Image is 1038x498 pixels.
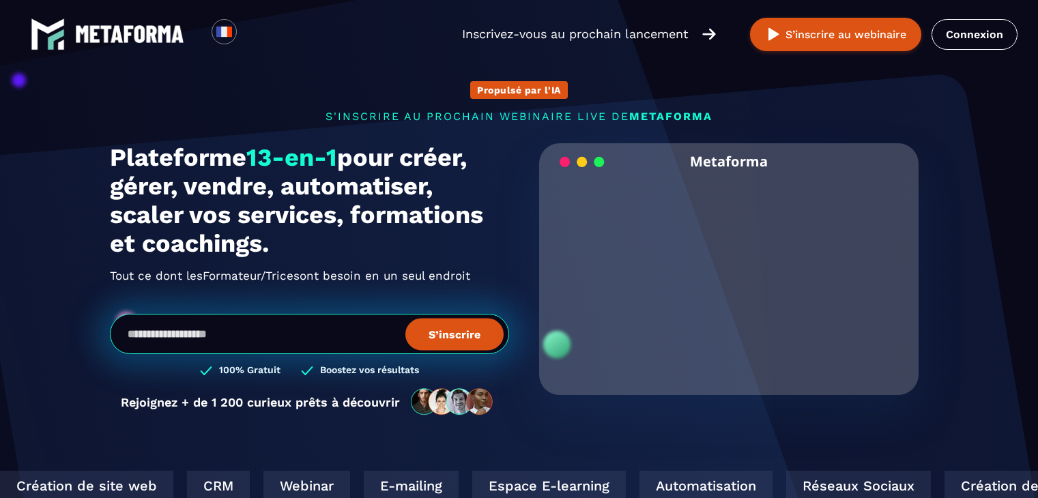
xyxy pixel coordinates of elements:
img: fr [216,23,233,40]
span: 13-en-1 [246,143,337,172]
button: S’inscrire [405,318,504,350]
div: Search for option [237,19,270,49]
p: Inscrivez-vous au prochain lancement [462,25,689,44]
img: checked [301,364,313,377]
input: Search for option [248,26,259,42]
h2: Tout ce dont les ont besoin en un seul endroit [110,265,509,287]
a: Connexion [932,19,1018,50]
span: METAFORMA [629,110,712,123]
img: logo [31,17,65,51]
img: logo [75,25,184,43]
img: loading [560,156,605,169]
h1: Plateforme pour créer, gérer, vendre, automatiser, scaler vos services, formations et coachings. [110,143,509,258]
h2: Metaforma [690,143,768,179]
p: Rejoignez + de 1 200 curieux prêts à découvrir [121,395,400,409]
p: s'inscrire au prochain webinaire live de [110,110,929,123]
span: Formateur/Trices [203,265,300,287]
p: Propulsé par l'IA [477,85,561,96]
img: checked [200,364,212,377]
button: S’inscrire au webinaire [750,18,921,51]
video: Your browser does not support the video tag. [549,179,909,359]
h3: Boostez vos résultats [320,364,419,377]
img: community-people [407,387,498,416]
img: arrow-right [702,27,716,42]
img: play [765,26,782,43]
h3: 100% Gratuit [219,364,280,377]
